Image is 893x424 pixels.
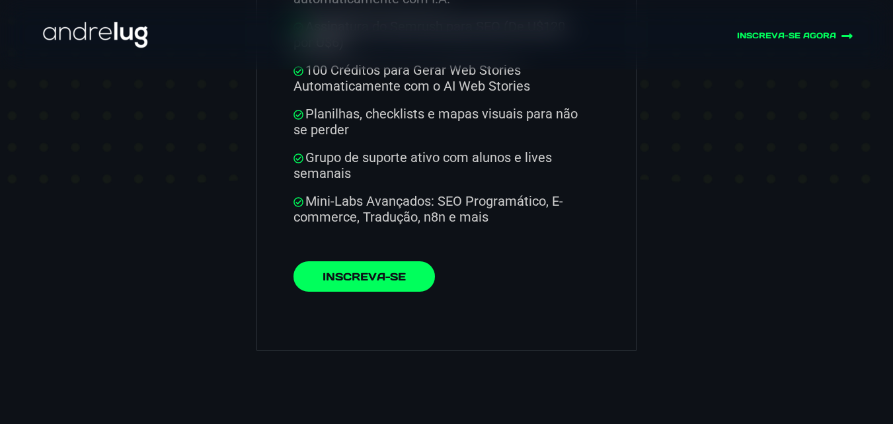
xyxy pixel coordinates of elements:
a: Inscreva-se [293,261,435,292]
a: INSCREVA-SE AGORA [607,30,853,42]
li: Mini-Labs Avançados: SEO Programático, E-commerce, Tradução, n8n e mais [293,193,586,225]
li: Planilhas, checklists e mapas visuais para não se perder [293,106,586,138]
li: 100 Créditos para Gerar Web Stories Automaticamente com o AI Web Stories [293,62,586,94]
li: Grupo de suporte ativo com alunos e lives semanais [293,149,586,181]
